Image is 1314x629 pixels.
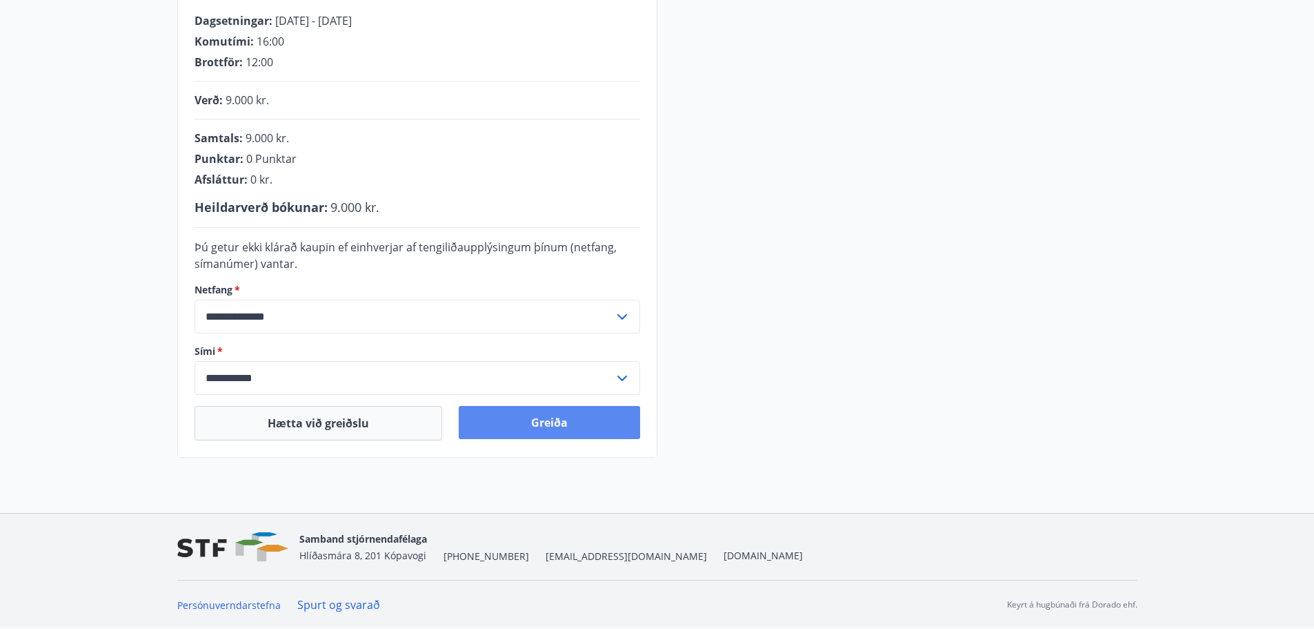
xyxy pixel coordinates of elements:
button: Hætta við greiðslu [195,406,442,441]
p: Keyrt á hugbúnaði frá Dorado ehf. [1007,599,1137,611]
span: 9.000 kr. [246,130,289,146]
span: [PHONE_NUMBER] [444,550,529,563]
a: Persónuverndarstefna [177,599,281,612]
img: vjCaq2fThgY3EUYqSgpjEiBg6WP39ov69hlhuPVN.png [177,532,288,562]
span: Samtals : [195,130,243,146]
span: Verð : [195,93,223,108]
span: 9.000 kr. [330,199,379,215]
span: 16:00 [257,34,284,49]
span: Hlíðasmára 8, 201 Kópavogi [299,549,426,562]
span: Punktar : [195,151,243,166]
a: Spurt og svarað [297,597,380,612]
span: 0 Punktar [246,151,297,166]
button: Greiða [459,406,640,439]
span: [EMAIL_ADDRESS][DOMAIN_NAME] [546,550,707,563]
label: Netfang [195,283,640,297]
span: Dagsetningar : [195,13,272,28]
span: Heildarverð bókunar : [195,199,328,215]
span: Þú getur ekki klárað kaupin ef einhverjar af tengiliðaupplýsingum þínum (netfang, símanúmer) vantar. [195,240,617,271]
span: 0 kr. [250,172,272,187]
a: [DOMAIN_NAME] [724,549,803,562]
span: [DATE] - [DATE] [275,13,352,28]
span: Afsláttur : [195,172,248,187]
label: Sími [195,345,640,358]
span: 12:00 [246,55,273,70]
span: Brottför : [195,55,243,70]
span: 9.000 kr. [226,93,269,108]
span: Samband stjórnendafélaga [299,532,427,545]
span: Komutími : [195,34,254,49]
